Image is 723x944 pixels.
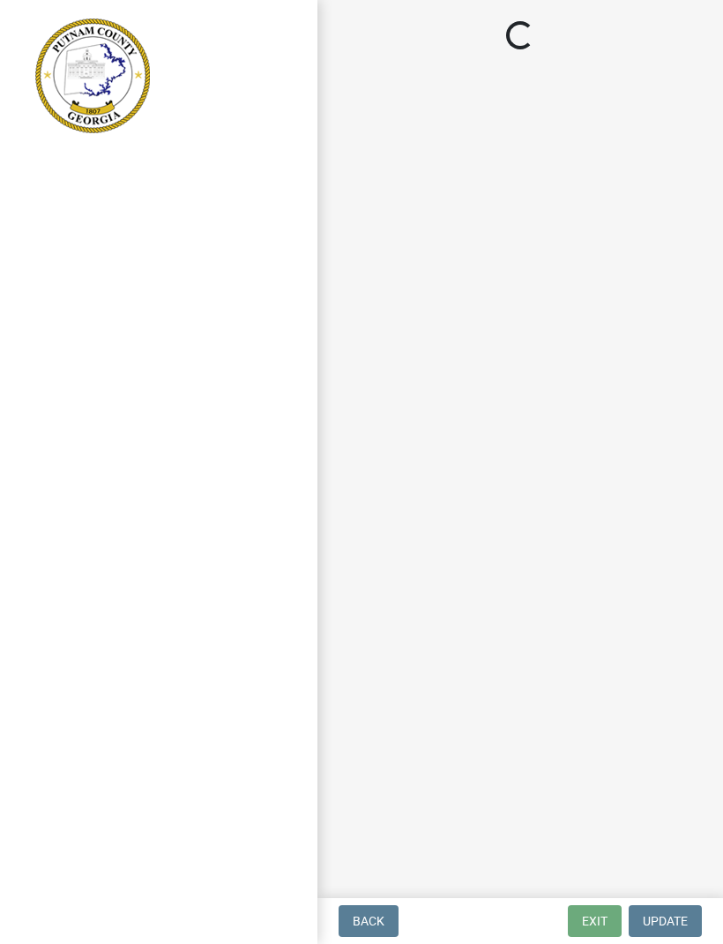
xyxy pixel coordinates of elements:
img: Putnam County, Georgia [35,19,150,133]
span: Update [643,914,688,928]
button: Back [339,905,399,937]
button: Update [629,905,702,937]
span: Back [353,914,384,928]
button: Exit [568,905,622,937]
